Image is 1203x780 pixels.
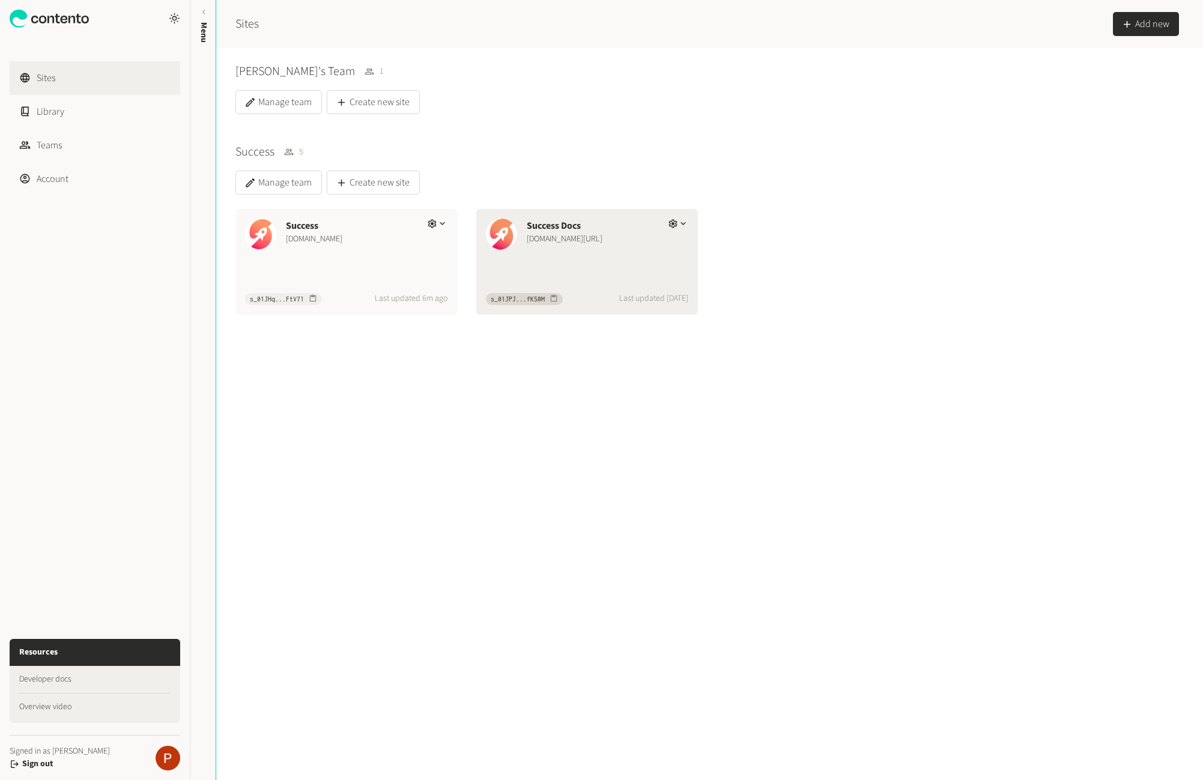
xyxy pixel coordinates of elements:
[19,666,171,694] a: Developer docs
[375,292,447,305] span: Last updated 6m ago
[235,209,457,315] button: SuccessSuccess[DOMAIN_NAME]s_01JHq...FtV71Last updated 6m ago
[1113,12,1179,36] button: Add new
[365,62,384,80] span: 1
[327,171,420,195] button: Create new site
[476,209,698,315] button: Success DocsSuccess Docs[DOMAIN_NAME][URL]s_01JPJ...fK50MLast updated [DATE]
[22,758,53,770] button: Sign out
[156,746,180,770] img: Peter Coppinger
[19,694,171,721] a: Overview video
[235,90,322,114] button: Manage team
[286,233,417,246] div: [DOMAIN_NAME]
[235,62,355,80] h3: [PERSON_NAME]'s Team
[235,143,274,161] h3: Success
[10,162,180,196] a: Account
[10,745,110,758] span: Signed in as [PERSON_NAME]
[10,95,180,128] a: Library
[10,128,180,162] a: Teams
[235,171,322,195] button: Manage team
[235,15,259,33] h2: Sites
[284,143,303,161] span: 5
[245,219,276,250] img: Success
[527,219,658,233] div: Success Docs
[619,292,688,305] span: Last updated [DATE]
[10,61,180,95] a: Sites
[250,294,304,304] span: s_01JHq...FtV71
[10,639,180,666] h3: Resources
[491,294,545,304] span: s_01JPJ...fK50M
[286,219,417,233] div: Success
[327,90,420,114] button: Create new site
[198,22,210,43] span: Menu
[245,293,322,305] button: s_01JHq...FtV71
[486,293,563,305] button: s_01JPJ...fK50M
[486,219,517,250] img: Success Docs
[527,233,658,246] div: [DOMAIN_NAME][URL]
